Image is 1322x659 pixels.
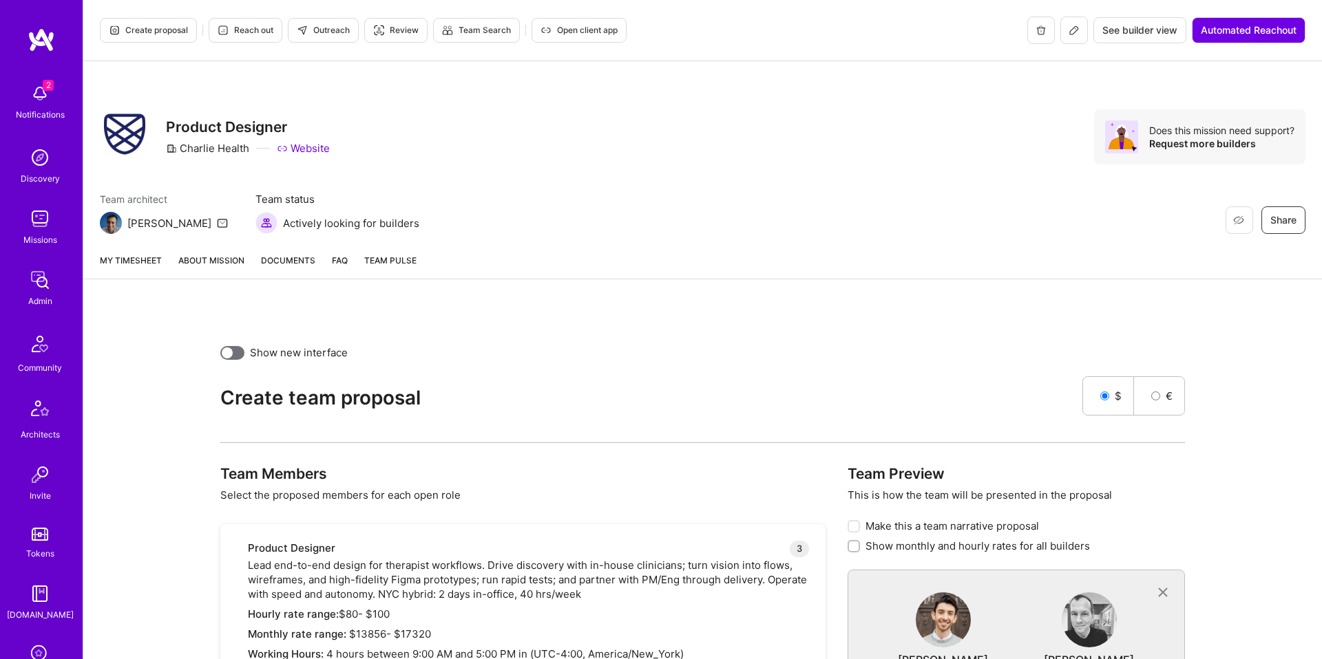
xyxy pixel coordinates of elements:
div: [PERSON_NAME] [127,216,211,230]
span: Make this a team narrative proposal [865,519,1039,533]
span: Review [373,24,419,36]
h2: Create team proposal [220,387,1082,409]
div: Discovery [21,171,60,186]
img: Invite [26,461,54,488]
span: Outreach [297,24,350,36]
label: Show new interface [250,345,348,360]
span: $ [1115,389,1122,403]
h3: Team Members [220,465,826,482]
span: Monthly rate range: [248,627,349,640]
img: admin teamwork [26,266,54,294]
img: User Avatar [1062,592,1117,647]
span: € [1166,389,1173,403]
img: Team Architect [100,212,122,234]
img: Community [23,327,56,360]
span: See builder view [1102,23,1177,37]
img: Architects [23,394,56,427]
img: Actively looking for builders [255,212,277,234]
img: User Avatar [916,592,971,647]
img: guide book [26,580,54,607]
span: Open client app [541,24,618,36]
i: icon EyeClosed [1233,215,1244,226]
span: Share [1270,213,1297,227]
span: 2 [43,80,54,91]
i: icon CloseGray [1155,585,1171,601]
i: icon CompanyGray [166,143,177,154]
p: This is how the team will be presented in the proposal [848,488,1185,502]
a: My timesheet [100,253,162,279]
img: logo [28,28,55,52]
span: Create proposal [109,24,188,36]
div: Does this mission need support? [1149,124,1294,137]
div: Request more builders [1149,137,1294,150]
span: Team Search [442,24,511,36]
i: icon Proposal [109,25,120,36]
a: Website [277,141,330,155]
a: FAQ [332,253,348,279]
img: bell [26,80,54,107]
i: icon Targeter [373,25,384,36]
h3: Team Preview [848,465,1185,482]
img: tokens [32,528,48,541]
span: Team Pulse [364,255,417,266]
div: Architects [21,427,60,442]
img: discovery [26,144,54,171]
div: Notifications [16,107,65,122]
div: Tokens [26,546,54,561]
div: $ 13856 - $ 17320 [248,627,809,641]
img: teamwork [26,205,54,233]
span: Reach out [218,24,273,36]
img: Avatar [1105,120,1138,153]
div: Invite [30,488,51,503]
div: Product Designer [248,541,809,555]
div: 3 [790,541,809,557]
a: About Mission [178,253,244,279]
span: Automated Reachout [1201,23,1297,37]
span: Show monthly and hourly rates for all builders [865,539,1090,553]
span: Actively looking for builders [283,216,419,230]
span: Hourly rate range: [248,607,339,620]
div: [DOMAIN_NAME] [7,607,74,622]
span: Team architect [100,192,228,206]
p: Select the proposed members for each open role [220,488,826,502]
div: Community [18,360,62,375]
span: Team status [255,192,419,206]
div: Admin [28,294,52,308]
div: $ 80 - $ 100 [248,607,809,621]
h3: Product Designer [166,118,330,136]
div: Charlie Health [166,141,249,155]
i: icon Mail [217,217,228,228]
span: Documents [261,253,315,268]
img: Company Logo [104,114,145,155]
div: Missions [23,233,57,247]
